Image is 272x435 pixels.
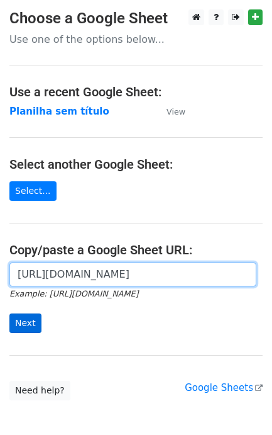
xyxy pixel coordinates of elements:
p: Use one of the options below... [9,33,263,46]
a: View [154,106,185,117]
input: Paste your Google Sheet URL here [9,263,256,286]
h3: Choose a Google Sheet [9,9,263,28]
a: Google Sheets [185,382,263,393]
h4: Copy/paste a Google Sheet URL: [9,242,263,257]
a: Planilha sem título [9,106,109,117]
small: Example: [URL][DOMAIN_NAME] [9,289,138,298]
div: Widget de chat [209,375,272,435]
h4: Select another Google Sheet: [9,157,263,172]
a: Select... [9,181,57,201]
input: Next [9,314,41,333]
iframe: Chat Widget [209,375,272,435]
small: View [166,107,185,116]
a: Need help? [9,381,70,400]
h4: Use a recent Google Sheet: [9,84,263,99]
